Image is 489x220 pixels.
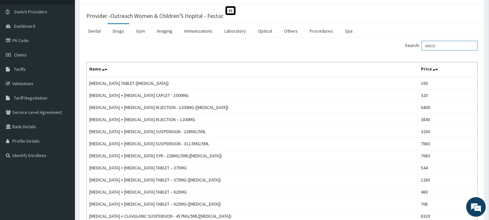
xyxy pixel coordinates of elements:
td: [MEDICAL_DATA] + [MEDICAL_DATA] TABLET – 375MG ([MEDICAL_DATA]) [87,174,418,186]
td: [MEDICAL_DATA] + [MEDICAL_DATA] SUSPENSION - 312.5MG/5ML [87,138,418,150]
span: Dashboard [14,23,35,29]
span: Tariff Negotiation [14,95,47,101]
div: Chat with us now [34,37,109,45]
h3: Provider - Outreach Women & Children'S Hopital - Festac [86,13,223,19]
a: Dental [83,24,106,38]
td: [MEDICAL_DATA] + [MEDICAL_DATA] INJECTION – 1200MG [87,114,418,126]
td: 768 [418,198,477,210]
td: 320 [418,89,477,102]
a: Optical [253,24,277,38]
td: [MEDICAL_DATA] + [MEDICAL_DATA] INJECTION - 1200MG ([MEDICAL_DATA]) [87,102,418,114]
td: 6400 [418,102,477,114]
td: [MEDICAL_DATA] + [MEDICAL_DATA] TABLET – 625MG ([MEDICAL_DATA]) [87,198,418,210]
a: Imaging [152,24,178,38]
td: [MEDICAL_DATA] + [MEDICAL_DATA] TABLET – 625MG [87,186,418,198]
th: Name [87,62,418,77]
a: Others [279,24,303,38]
a: Spa [340,24,358,38]
img: d_794563401_company_1708531726252_794563401 [12,33,26,49]
textarea: Type your message and hit 'Enter' [3,149,124,172]
a: Procedures [305,24,338,38]
a: Drugs [108,24,129,38]
label: Search: [405,41,478,51]
span: We're online! [38,68,90,134]
td: [MEDICAL_DATA] TABLET ([MEDICAL_DATA]) [87,77,418,89]
a: Immunizations [179,24,218,38]
span: St [225,6,236,15]
td: [MEDICAL_DATA] + [MEDICAL_DATA] CAPLET - 1000MG [87,89,418,102]
a: Gym [131,24,150,38]
td: [MEDICAL_DATA] + [MEDICAL_DATA] TABLET – 375MG [87,162,418,174]
td: 7680 [418,150,477,162]
span: Claims [14,52,27,58]
span: Switch Providers [14,9,47,15]
td: 7680 [418,138,477,150]
td: [MEDICAL_DATA] + [MEDICAL_DATA] SYR - 228MG/5ML([MEDICAL_DATA]) [87,150,418,162]
td: 160 [418,77,477,89]
div: Minimize live chat window [107,3,122,19]
td: 544 [418,162,477,174]
td: 3200 [418,126,477,138]
td: 480 [418,186,477,198]
th: Price [418,62,477,77]
a: Laboratory [219,24,251,38]
td: [MEDICAL_DATA] + [MEDICAL_DATA] SUSPENSION - 228MG/5ML [87,126,418,138]
td: 3840 [418,114,477,126]
input: Search: [422,41,478,51]
span: Tariffs [14,66,26,72]
td: 1280 [418,174,477,186]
